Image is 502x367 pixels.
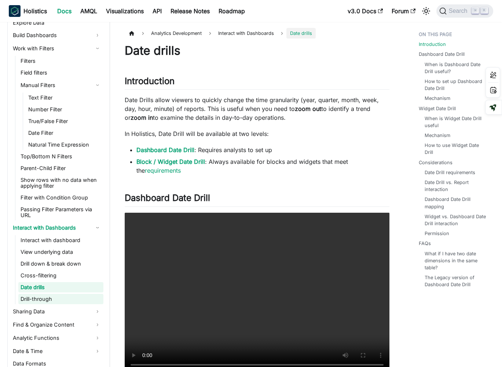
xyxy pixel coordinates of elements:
[425,250,487,271] a: What if I have two date dimensions in the same table?
[26,93,103,103] a: Text Filter
[419,159,452,166] a: Considerations
[18,151,103,162] a: Top/Bottom N Filters
[125,96,389,122] p: Date Drills allow viewers to quickly change the time granularity (year, quarter, month, week, day...
[136,157,389,175] li: : Always available for blocks and widgets that meet the
[26,140,103,150] a: Natural Time Expression
[147,28,205,39] span: Analytics Development
[343,5,387,17] a: v3.0 Docs
[136,158,205,165] a: Block / Widget Date Drill
[425,95,450,102] a: Mechanism
[125,28,139,39] a: Home page
[23,7,47,15] b: Holistics
[425,274,487,288] a: The Legacy version of Dashboard Date Drill
[18,270,103,281] a: Cross-filtering
[420,5,432,17] button: Switch between dark and light mode (currently light mode)
[425,196,487,210] a: Dashboard Date Drill mapping
[425,213,487,227] a: Widget vs. Dashboard Date Drill interaction
[18,247,103,257] a: View underlying data
[387,5,420,17] a: Forum
[18,193,103,203] a: Filter with Condition Group
[18,204,103,220] a: Passing Filter Parameters via URL
[481,7,488,14] kbd: K
[18,282,103,292] a: Date drills
[125,43,389,58] h1: Date drills
[11,222,103,234] a: Interact with Dashboards
[131,114,153,121] strong: zoom in
[11,332,103,344] a: Analytic Functions
[11,18,103,28] a: Explore Data
[125,28,389,39] nav: Breadcrumbs
[11,319,103,331] a: Find & Organize Content
[125,76,389,90] h2: Introduction
[9,5,21,17] img: Holistics
[419,51,465,58] a: Dashboard Date Drill
[447,8,472,14] span: Search
[425,61,487,75] a: When is Dashboard Date Drill useful?
[9,5,47,17] a: HolisticsHolistics
[136,146,194,154] a: Dashboard Date Drill
[286,28,316,39] span: Date drills
[18,68,103,78] a: Field filters
[419,105,456,112] a: Widget Date Drill
[18,175,103,191] a: Show rows with no data when applying filter
[53,5,76,17] a: Docs
[11,43,103,54] a: Work with Filters
[425,115,487,129] a: When is Widget Date Drill useful
[18,259,103,269] a: Drill down & break down
[11,29,103,41] a: Build Dashboards
[125,129,389,138] p: In Holistics, Date Drill will be available at two levels:
[425,78,487,92] a: How to set up Dashboard Date Drill
[215,28,278,39] span: Interact with Dashboards
[166,5,214,17] a: Release Notes
[125,193,389,206] h2: Dashboard Date Drill
[11,306,103,317] a: Sharing Data
[26,116,103,126] a: True/False Filter
[425,230,449,237] a: Permission
[295,105,321,112] strong: zoom out
[26,104,103,115] a: Number Filter
[419,240,431,247] a: FAQs
[436,4,493,18] button: Search (Command+K)
[18,163,103,173] a: Parent-Child Filter
[425,169,475,176] a: Date Drill requirements
[148,5,166,17] a: API
[18,79,103,91] a: Manual Filters
[419,41,446,48] a: Introduction
[11,345,103,357] a: Date & Time
[425,142,487,156] a: How to use Widget Date Drill
[472,7,479,14] kbd: ⌘
[26,128,103,138] a: Date Filter
[136,145,389,154] li: : Requires analysts to set up
[18,56,103,66] a: Filters
[18,235,103,245] a: Interact with dashboard
[425,132,450,139] a: Mechanism
[18,294,103,304] a: Drill-through
[425,179,487,193] a: Date Drill vs. Report interaction
[214,5,249,17] a: Roadmap
[145,167,181,174] a: requirements
[102,5,148,17] a: Visualizations
[76,5,102,17] a: AMQL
